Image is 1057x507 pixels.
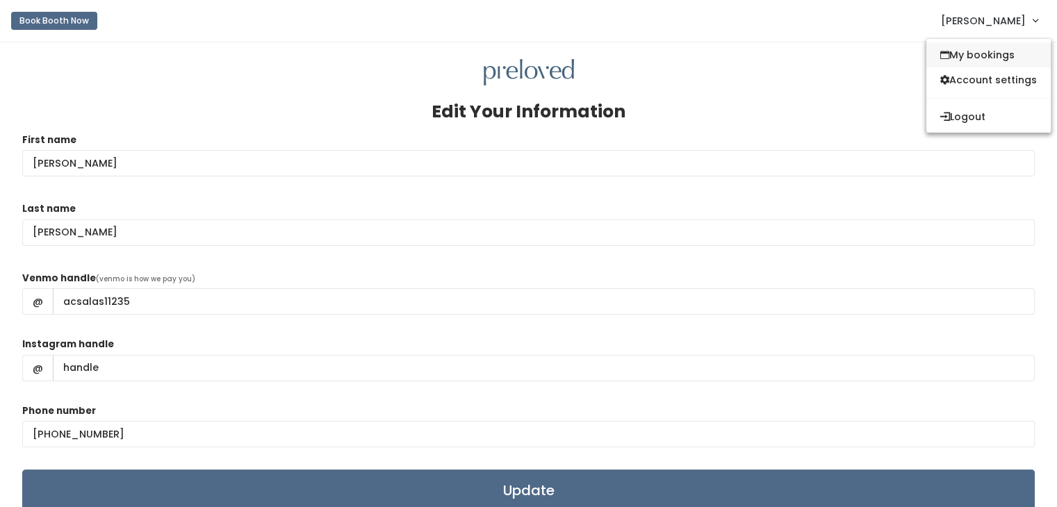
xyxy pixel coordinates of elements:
[11,12,97,30] button: Book Booth Now
[927,6,1051,35] a: [PERSON_NAME]
[926,67,1051,92] a: Account settings
[22,288,54,315] span: @
[926,104,1051,129] button: Logout
[22,338,114,351] label: Instagram handle
[22,272,96,285] label: Venmo handle
[484,59,574,86] img: preloved logo
[22,404,96,418] label: Phone number
[22,133,76,147] label: First name
[432,102,625,122] h3: Edit Your Information
[926,42,1051,67] a: My bookings
[53,288,1035,315] input: handle
[11,6,97,36] a: Book Booth Now
[96,274,195,284] span: (venmo is how we pay you)
[941,13,1026,28] span: [PERSON_NAME]
[22,421,1035,447] input: (___) ___-____
[22,202,76,216] label: Last name
[53,355,1035,381] input: handle
[22,355,54,381] span: @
